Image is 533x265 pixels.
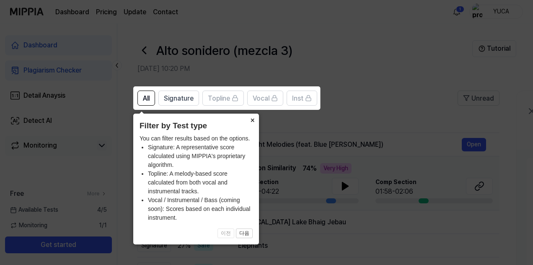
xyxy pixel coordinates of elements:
span: Signature [164,94,194,104]
span: Inst [292,94,303,104]
button: Vocal [247,91,283,106]
li: Signature: A representative score calculated using MIPPIA's proprietary algorithm. [148,143,253,169]
div: You can filter results based on the options. [140,134,253,222]
button: Inst [287,91,317,106]
button: All [137,91,155,106]
span: Topline [208,94,230,104]
li: Topline: A melody-based score calculated from both vocal and instrumental tracks. [148,169,253,196]
span: Vocal [253,94,269,104]
button: Close [246,114,259,125]
button: 다음 [236,229,253,239]
span: All [143,94,150,104]
button: Topline [202,91,244,106]
header: Filter by Test type [140,120,253,132]
li: Vocal / Instrumental / Bass (coming soon): Scores based on each individual instrument. [148,196,253,222]
button: Signature [158,91,199,106]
